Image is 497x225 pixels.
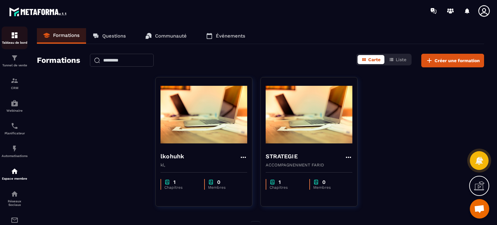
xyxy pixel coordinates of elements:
[160,82,247,147] img: formation-background
[9,6,67,17] img: logo
[2,72,28,95] a: formationformationCRM
[37,54,80,67] h2: Formations
[164,179,170,185] img: chapter
[11,216,18,224] img: email
[270,185,303,190] p: Chapitres
[155,77,260,215] a: formation-backgroundlkohuhkkl,chapter1Chapitreschapter0Membres
[11,145,18,152] img: automations
[2,49,28,72] a: formationformationTunnel de vente
[279,179,281,185] p: 1
[470,199,489,219] a: Ouvrir le chat
[11,54,18,62] img: formation
[11,31,18,39] img: formation
[385,55,410,64] button: Liste
[37,28,86,44] a: Formations
[322,179,326,185] p: 0
[313,185,346,190] p: Membres
[2,117,28,140] a: schedulerschedulerPlanificateur
[2,140,28,163] a: automationsautomationsAutomatisations
[160,152,184,161] h4: lkohuhk
[368,57,381,62] span: Carte
[2,63,28,67] p: Tunnel de vente
[164,185,198,190] p: Chapitres
[396,57,406,62] span: Liste
[2,163,28,185] a: automationsautomationsEspace membre
[11,167,18,175] img: automations
[2,95,28,117] a: automationsautomationsWebinaire
[2,185,28,211] a: social-networksocial-networkRéseaux Sociaux
[313,179,319,185] img: chapter
[160,163,247,167] p: kl,
[435,57,480,64] span: Créer une formation
[53,32,80,38] p: Formations
[2,41,28,44] p: Tableau de bord
[86,28,132,44] a: Questions
[358,55,384,64] button: Carte
[2,177,28,180] p: Espace membre
[139,28,193,44] a: Communauté
[266,82,352,147] img: formation-background
[270,179,275,185] img: chapter
[11,99,18,107] img: automations
[2,109,28,112] p: Webinaire
[155,33,187,39] p: Communauté
[266,163,352,167] p: ACCOMPAGNENMENT FARID
[200,28,252,44] a: Événements
[2,86,28,90] p: CRM
[266,152,298,161] h4: STRATEGIE
[11,122,18,130] img: scheduler
[11,190,18,198] img: social-network
[102,33,126,39] p: Questions
[421,54,484,67] button: Créer une formation
[260,77,366,215] a: formation-backgroundSTRATEGIEACCOMPAGNENMENT FARIDchapter1Chapitreschapter0Membres
[216,33,245,39] p: Événements
[2,154,28,158] p: Automatisations
[217,179,220,185] p: 0
[173,179,176,185] p: 1
[2,27,28,49] a: formationformationTableau de bord
[11,77,18,84] img: formation
[2,199,28,207] p: Réseaux Sociaux
[2,131,28,135] p: Planificateur
[208,179,214,185] img: chapter
[208,185,241,190] p: Membres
